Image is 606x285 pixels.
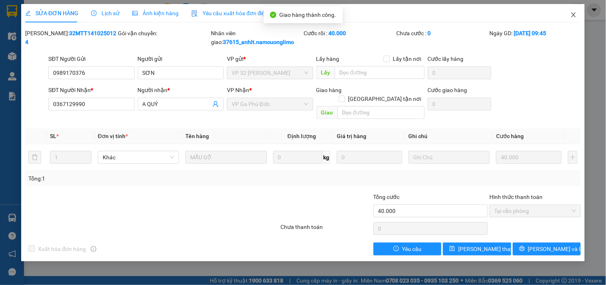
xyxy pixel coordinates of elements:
[316,56,340,62] span: Lấy hàng
[232,98,308,110] span: VP Ga Phủ Đức
[496,151,562,164] input: 0
[91,10,97,16] span: clock-circle
[513,243,581,255] button: printer[PERSON_NAME] và In
[397,29,488,38] div: Chưa cước :
[35,245,89,253] span: Xuất hóa đơn hàng
[185,133,209,139] span: Tên hàng
[489,194,542,200] label: Hình thức thanh toán
[443,243,511,255] button: save[PERSON_NAME] thay đổi
[494,205,576,217] span: Tại văn phòng
[25,10,78,16] span: SỬA ĐƠN HÀNG
[316,106,338,119] span: Giao
[428,66,492,79] input: Cước lấy hàng
[328,30,346,36] b: 40.000
[374,194,400,200] span: Tổng cước
[118,29,209,38] div: Gói vận chuyển:
[335,66,425,79] input: Dọc đường
[402,245,422,253] span: Yêu cầu
[25,29,116,46] div: [PERSON_NAME]:
[428,56,464,62] label: Cước lấy hàng
[393,246,399,252] span: exclamation-circle
[458,245,522,253] span: [PERSON_NAME] thay đổi
[337,151,402,164] input: 0
[25,30,116,45] b: 32MTT1410250124
[25,10,31,16] span: edit
[489,29,580,38] div: Ngày GD:
[519,246,525,252] span: printer
[322,151,330,164] span: kg
[428,30,431,36] b: 0
[138,54,224,63] div: Người gửi
[98,133,128,139] span: Đơn vị tính
[28,151,41,164] button: delete
[227,87,249,93] span: VP Nhận
[496,133,524,139] span: Cước hàng
[91,246,96,252] span: info-circle
[280,12,336,18] span: Giao hàng thành công.
[213,101,219,107] span: user-add
[570,12,577,18] span: close
[223,39,294,45] b: 37615_anhlt.namcuonglimo
[211,29,302,46] div: Nhân viên giao:
[304,29,395,38] div: Cước rồi :
[232,67,308,79] span: VP 32 Mạc Thái Tổ
[428,87,467,93] label: Cước giao hàng
[288,133,316,139] span: Định lượng
[227,54,313,63] div: VP gửi
[428,98,492,110] input: Cước giao hàng
[316,66,335,79] span: Lấy
[514,30,546,36] b: [DATE] 09:45
[345,94,425,103] span: [GEOGRAPHIC_DATA] tận nơi
[103,151,174,163] span: Khác
[409,151,490,164] input: Ghi Chú
[280,223,372,237] div: Chưa thanh toán
[48,86,134,94] div: SĐT Người Nhận
[528,245,584,253] span: [PERSON_NAME] và In
[316,87,342,93] span: Giao hàng
[28,174,234,183] div: Tổng: 1
[270,12,276,18] span: check-circle
[50,133,56,139] span: SL
[132,10,138,16] span: picture
[91,10,119,16] span: Lịch sử
[48,54,134,63] div: SĐT Người Gửi
[185,151,266,164] input: VD: Bàn, Ghế
[390,54,425,63] span: Lấy tận nơi
[568,151,578,164] button: plus
[191,10,276,16] span: Yêu cầu xuất hóa đơn điện tử
[191,10,198,17] img: icon
[132,10,179,16] span: Ảnh kiện hàng
[374,243,441,255] button: exclamation-circleYêu cầu
[405,128,493,144] th: Ghi chú
[337,133,366,139] span: Giá trị hàng
[338,106,425,119] input: Dọc đường
[449,246,455,252] span: save
[562,4,585,26] button: Close
[138,86,224,94] div: Người nhận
